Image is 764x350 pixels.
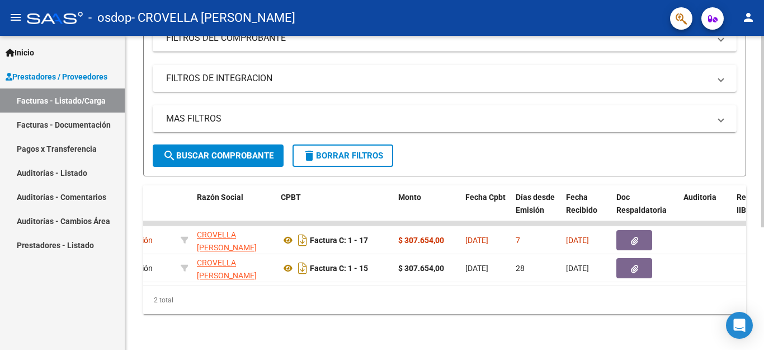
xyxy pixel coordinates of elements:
datatable-header-cell: Fecha Cpbt [461,185,511,235]
mat-expansion-panel-header: FILTROS DE INTEGRACION [153,65,737,92]
span: [DATE] [465,236,488,245]
span: 28 [516,264,525,273]
datatable-header-cell: Auditoria [679,185,732,235]
span: Fecha Cpbt [465,193,506,202]
mat-icon: search [163,149,176,162]
span: Doc Respaldatoria [616,193,667,214]
span: CPBT [281,193,301,202]
span: Auditoria [683,193,716,202]
div: 2 total [143,286,746,314]
datatable-header-cell: Fecha Recibido [562,185,612,235]
datatable-header-cell: Monto [394,185,461,235]
span: [DATE] [465,264,488,273]
mat-icon: menu [9,11,22,24]
span: Borrar Filtros [303,151,383,161]
datatable-header-cell: Días desde Emisión [511,185,562,235]
div: Open Intercom Messenger [726,312,753,339]
span: CROVELLA [PERSON_NAME] [197,230,257,252]
mat-expansion-panel-header: FILTROS DEL COMPROBANTE [153,25,737,52]
mat-panel-title: MAS FILTROS [166,113,710,125]
span: - CROVELLA [PERSON_NAME] [131,6,295,30]
datatable-header-cell: Doc Respaldatoria [612,185,679,235]
mat-icon: person [742,11,755,24]
mat-panel-title: FILTROS DEL COMPROBANTE [166,32,710,44]
span: Días desde Emisión [516,193,555,214]
span: [DATE] [566,264,589,273]
strong: Factura C: 1 - 15 [310,264,368,273]
div: 27419057806 [197,228,272,252]
div: 27419057806 [197,256,272,280]
i: Descargar documento [295,231,310,249]
span: - osdop [88,6,131,30]
span: Prestadores / Proveedores [6,71,107,83]
button: Buscar Comprobante [153,144,284,167]
span: CROVELLA [PERSON_NAME] [197,258,257,280]
mat-icon: delete [303,149,316,162]
span: 7 [516,236,520,245]
datatable-header-cell: CPBT [276,185,394,235]
i: Descargar documento [295,259,310,277]
span: Razón Social [197,193,243,202]
span: Buscar Comprobante [163,151,273,161]
span: Monto [398,193,421,202]
strong: $ 307.654,00 [398,264,444,273]
strong: $ 307.654,00 [398,236,444,245]
span: [DATE] [566,236,589,245]
span: Inicio [6,46,34,59]
mat-expansion-panel-header: MAS FILTROS [153,105,737,132]
datatable-header-cell: Razón Social [192,185,276,235]
mat-panel-title: FILTROS DE INTEGRACION [166,72,710,85]
strong: Factura C: 1 - 17 [310,236,368,245]
span: Fecha Recibido [566,193,597,214]
button: Borrar Filtros [293,144,393,167]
